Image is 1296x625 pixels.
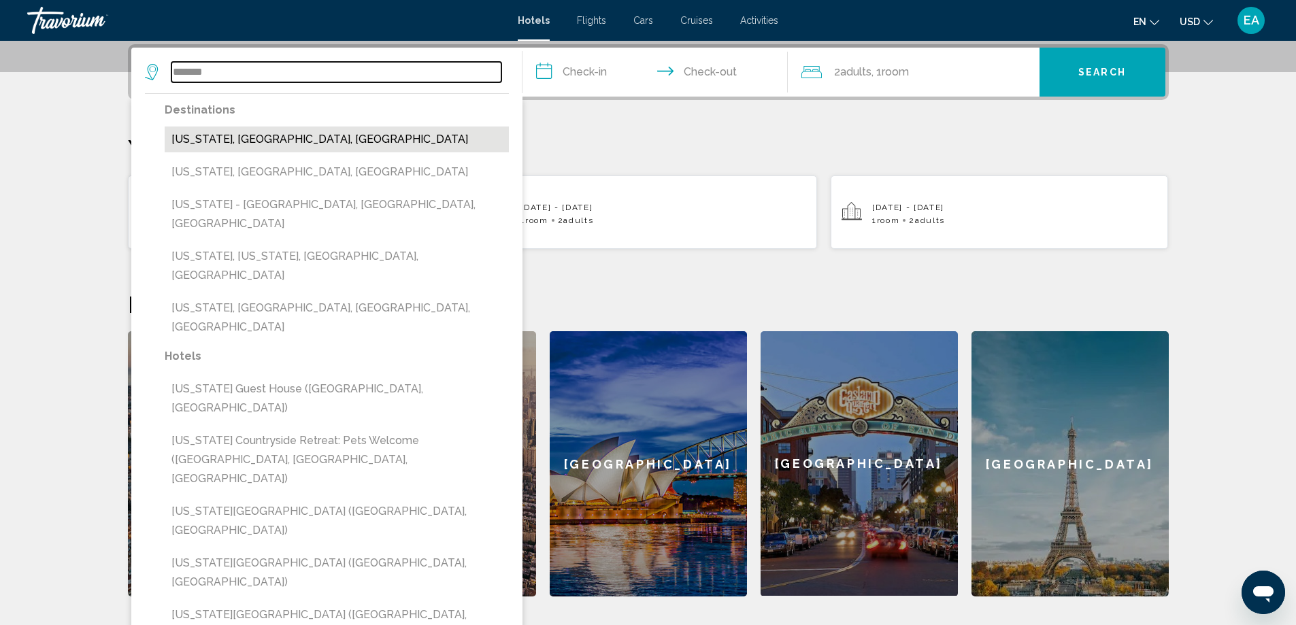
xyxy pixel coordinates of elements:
a: Hotels [518,15,550,26]
span: Adults [915,216,945,225]
p: [DATE] - [DATE] [520,203,806,212]
span: 2 [909,216,945,225]
span: 2 [834,63,871,82]
span: Adults [840,65,871,78]
button: [US_STATE], [GEOGRAPHIC_DATA], [GEOGRAPHIC_DATA] [165,126,509,152]
span: en [1133,16,1146,27]
a: [GEOGRAPHIC_DATA] [761,331,958,596]
button: [US_STATE] Countryside Retreat: Pets Welcome ([GEOGRAPHIC_DATA], [GEOGRAPHIC_DATA], [GEOGRAPHIC_D... [165,428,509,492]
span: Adults [563,216,593,225]
h2: Featured Destinations [128,290,1169,318]
button: [US_STATE][GEOGRAPHIC_DATA] ([GEOGRAPHIC_DATA], [GEOGRAPHIC_DATA]) [165,550,509,595]
span: EA [1244,14,1259,27]
button: [US_STATE] Guest House ([GEOGRAPHIC_DATA], [GEOGRAPHIC_DATA]) [165,376,509,421]
a: Travorium [27,7,504,34]
a: Cars [633,15,653,26]
button: User Menu [1233,6,1269,35]
span: Search [1078,67,1126,78]
span: , 1 [871,63,909,82]
p: [DATE] - [DATE] [872,203,1158,212]
div: Search widget [131,48,1165,97]
p: Your Recent Searches [128,134,1169,161]
button: Travelers: 2 adults, 0 children [788,48,1040,97]
button: Change language [1133,12,1159,31]
a: [GEOGRAPHIC_DATA] [128,331,325,596]
p: Hotels [165,347,509,366]
p: Destinations [165,101,509,120]
a: [GEOGRAPHIC_DATA] [971,331,1169,596]
a: Activities [740,15,778,26]
button: Change currency [1180,12,1213,31]
button: Check in and out dates [522,48,788,97]
iframe: Button to launch messaging window [1242,571,1285,614]
span: 1 [872,216,899,225]
span: Room [525,216,548,225]
button: [US_STATE], [GEOGRAPHIC_DATA], [GEOGRAPHIC_DATA] [165,159,509,185]
button: [US_STATE] - [GEOGRAPHIC_DATA], [GEOGRAPHIC_DATA], [GEOGRAPHIC_DATA] [165,192,509,237]
a: Cruises [680,15,713,26]
a: Flights [577,15,606,26]
span: USD [1180,16,1200,27]
button: [DATE] - [DATE]1Room2Adults [831,175,1169,250]
button: Search [1040,48,1165,97]
span: 2 [558,216,594,225]
a: [GEOGRAPHIC_DATA] [550,331,747,596]
span: 1 [520,216,548,225]
button: [US_STATE], [GEOGRAPHIC_DATA], [GEOGRAPHIC_DATA], [GEOGRAPHIC_DATA] [165,295,509,340]
span: Room [882,65,909,78]
button: Hotels in Destin, [GEOGRAPHIC_DATA][PERSON_NAME] - [GEOGRAPHIC_DATA], [GEOGRAPHIC_DATA], [GEOGRAP... [128,175,466,250]
button: [US_STATE][GEOGRAPHIC_DATA] ([GEOGRAPHIC_DATA], [GEOGRAPHIC_DATA]) [165,499,509,543]
span: Room [877,216,900,225]
div: [GEOGRAPHIC_DATA] [761,331,958,596]
button: [US_STATE], [US_STATE], [GEOGRAPHIC_DATA], [GEOGRAPHIC_DATA] [165,243,509,288]
button: [DATE] - [DATE]1Room2Adults [479,175,817,250]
